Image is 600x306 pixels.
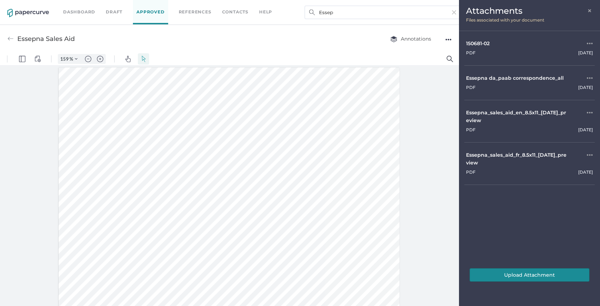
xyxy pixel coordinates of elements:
[82,1,94,11] button: Zoom out
[125,3,131,10] img: default-pan.svg
[466,109,568,124] a: Essepna_sales_aid_en_8.5x11_[DATE]_preview
[97,3,103,10] img: default-plus.svg
[466,151,568,167] div: Essepna_sales_aid_fr_8.5x11_12sept2025_preview
[578,50,593,55] span: [DATE]
[94,1,106,11] button: Zoom in
[35,3,41,10] img: default-viewcontrols.svg
[122,1,134,12] button: Pan
[578,169,593,175] span: [DATE]
[75,5,78,8] img: chevron.svg
[58,3,69,10] input: Set zoom
[63,8,95,16] a: Dashboard
[587,74,593,82] div: ●●●
[69,4,73,9] span: %
[179,8,212,16] a: References
[587,7,593,13] span: ×
[383,32,438,46] button: Annotations
[305,6,461,19] input: Search Workspace
[587,151,593,167] div: ●●●
[32,1,43,12] button: View Controls
[466,17,544,23] span: Files associated with your document
[466,124,593,134] a: pdf[DATE]
[138,1,149,12] button: Select
[7,36,14,42] img: back-arrow-grey.72011ae3.svg
[222,8,249,16] a: Contacts
[444,1,455,12] button: Search
[466,47,593,57] a: pdf[DATE]
[466,6,522,16] span: Attachments
[390,36,397,42] img: annotation-layers.cc6d0e6b.svg
[470,268,589,282] button: Upload Attachment
[466,40,568,47] a: 150681-02
[7,9,49,17] img: papercurve-logo-colour.7244d18c.svg
[587,109,593,124] div: ●●●
[466,167,476,176] div: pdf
[452,10,456,14] img: cross-light-grey.10ea7ca4.svg
[17,1,28,12] button: Panel
[466,109,568,124] div: Essepna_sales_aid_en_8.5x11_08sept2025_preview
[466,124,476,134] div: pdf
[578,127,593,132] span: [DATE]
[466,47,476,57] div: pdf
[140,3,147,10] img: default-select.svg
[587,40,593,47] div: ●●●
[466,82,593,91] a: pdf[DATE]
[85,3,91,10] img: default-minus.svg
[19,3,25,10] img: default-leftsidepanel.svg
[71,1,82,11] button: Zoom Controls
[466,167,593,176] a: pdf[DATE]
[106,8,122,16] a: Draft
[445,35,452,44] div: ●●●
[466,151,568,167] a: Essepna_sales_aid_fr_8.5x11_[DATE]_preview
[466,82,476,91] div: pdf
[17,32,75,46] div: Essepna Sales Aid
[447,3,453,10] img: default-magnifying-glass.svg
[390,36,431,42] span: Annotations
[466,74,568,82] a: Essepna da_paab correspondence_all
[259,8,272,16] div: help
[578,85,593,90] span: [DATE]
[309,10,315,15] img: search.bf03fe8b.svg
